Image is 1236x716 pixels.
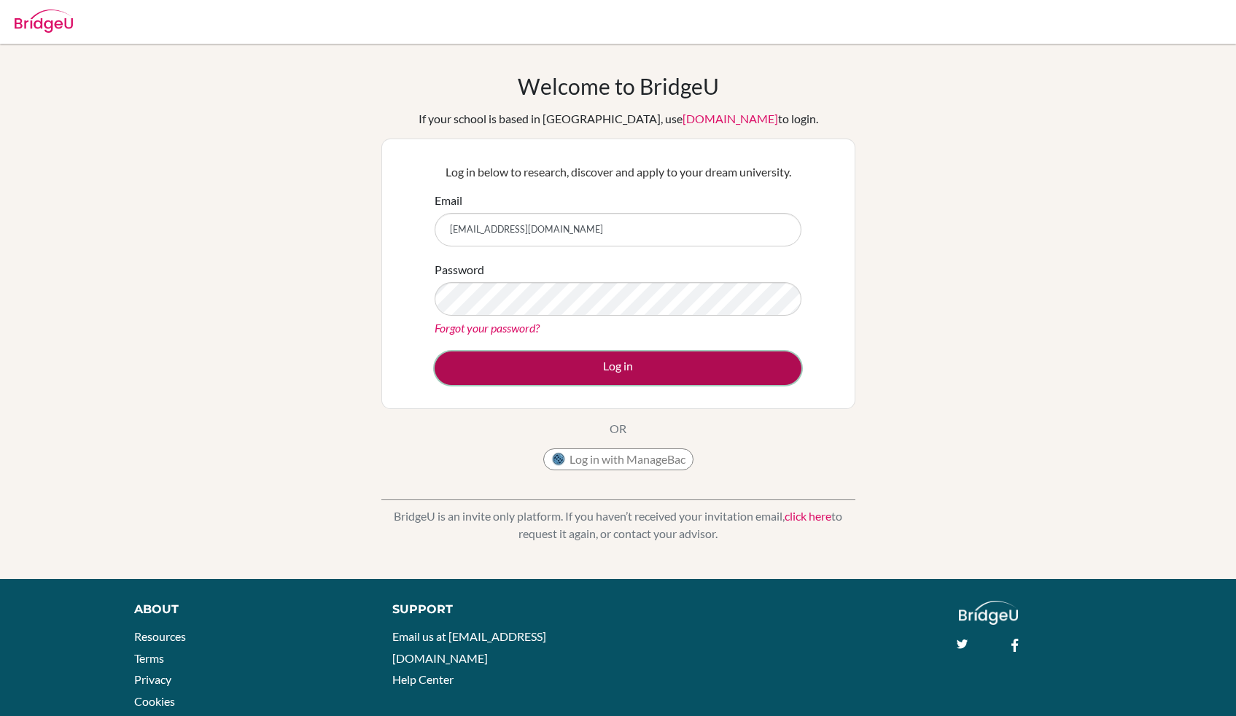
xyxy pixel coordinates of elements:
p: BridgeU is an invite only platform. If you haven’t received your invitation email, to request it ... [381,507,855,542]
img: Bridge-U [15,9,73,33]
a: click here [785,509,831,523]
a: Email us at [EMAIL_ADDRESS][DOMAIN_NAME] [392,629,546,665]
a: Help Center [392,672,454,686]
h1: Welcome to BridgeU [518,73,719,99]
p: OR [610,420,626,437]
a: Privacy [134,672,171,686]
label: Password [435,261,484,279]
p: Log in below to research, discover and apply to your dream university. [435,163,801,181]
button: Log in [435,351,801,385]
a: Cookies [134,694,175,708]
label: Email [435,192,462,209]
div: Support [392,601,602,618]
a: Terms [134,651,164,665]
a: Forgot your password? [435,321,540,335]
img: logo_white@2x-f4f0deed5e89b7ecb1c2cc34c3e3d731f90f0f143d5ea2071677605dd97b5244.png [959,601,1018,625]
a: [DOMAIN_NAME] [683,112,778,125]
div: If your school is based in [GEOGRAPHIC_DATA], use to login. [419,110,818,128]
div: About [134,601,359,618]
button: Log in with ManageBac [543,448,693,470]
a: Resources [134,629,186,643]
